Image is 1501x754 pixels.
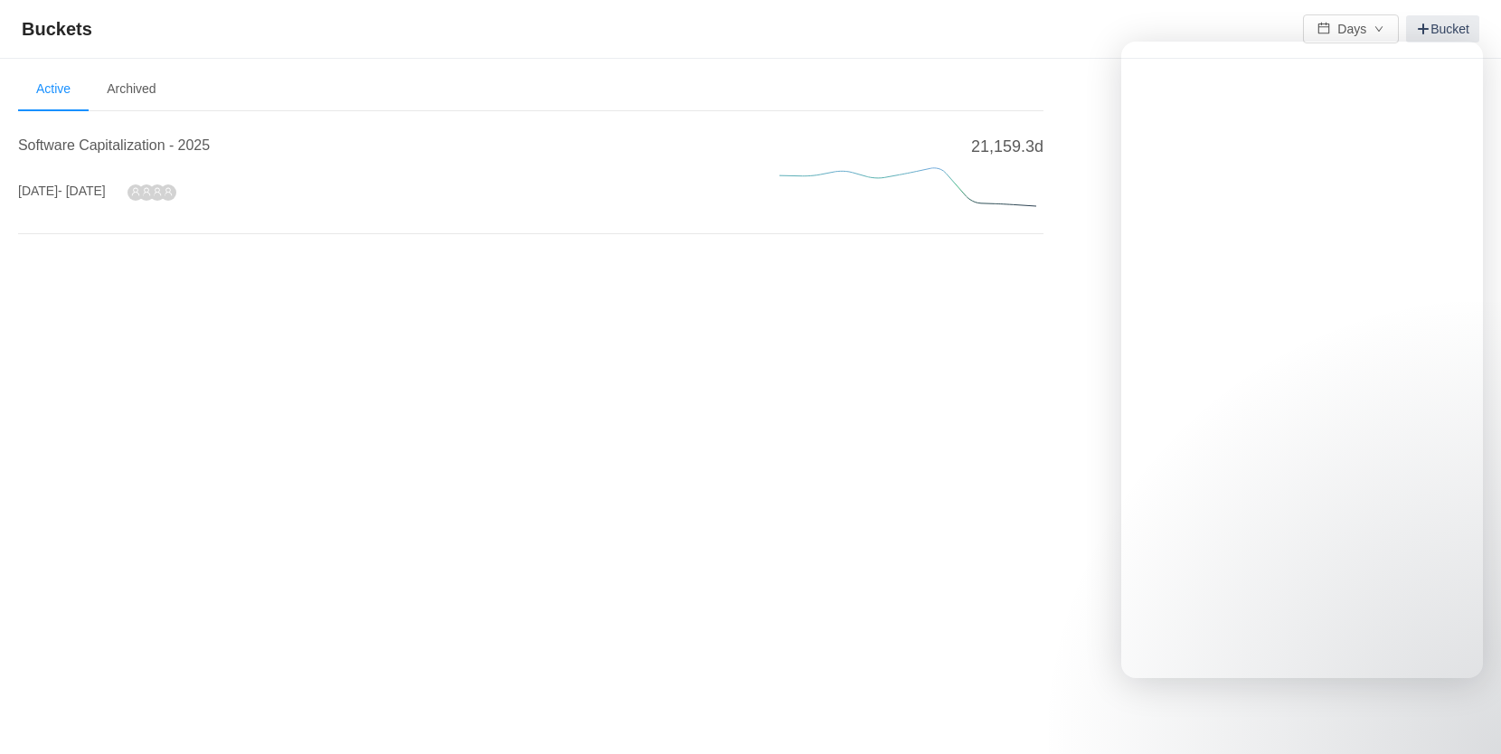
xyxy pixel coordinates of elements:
[89,68,174,111] li: Archived
[164,187,173,196] i: icon: user
[22,14,103,43] span: Buckets
[1440,693,1483,736] iframe: Intercom live chat
[131,187,140,196] i: icon: user
[18,182,106,201] div: [DATE]
[58,184,106,198] span: - [DATE]
[1303,14,1399,43] button: icon: calendarDaysicon: down
[1121,42,1483,678] iframe: Intercom live chat
[18,137,210,153] a: Software Capitalization - 2025
[971,135,1043,159] span: 21,159.3d
[153,187,162,196] i: icon: user
[18,68,89,111] li: Active
[142,187,151,196] i: icon: user
[1406,15,1479,42] a: Bucket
